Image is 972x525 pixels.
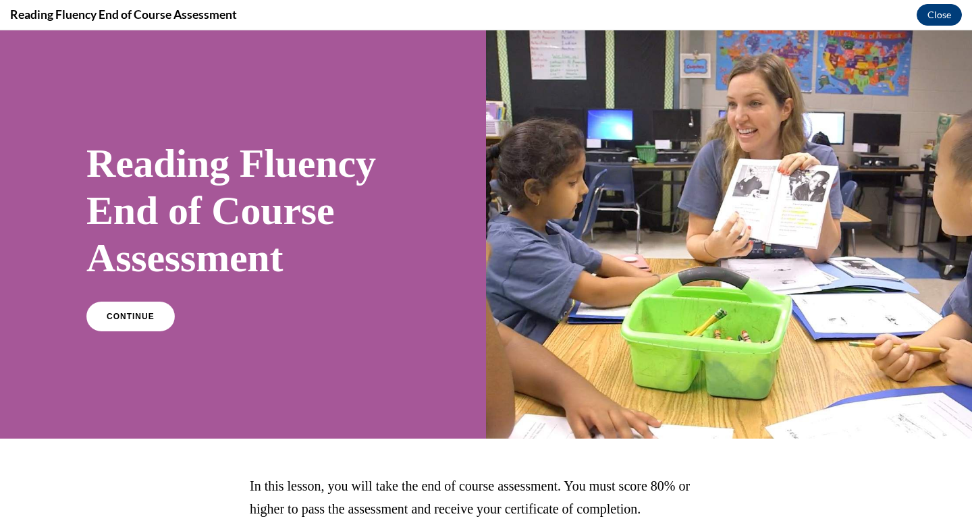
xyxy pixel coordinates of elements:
span: In this lesson, you will take the end of course assessment. You must score 80% or higher to pass ... [250,448,690,486]
button: Close [917,4,962,26]
a: CONTINUE [86,271,175,301]
span: CONTINUE [107,281,155,291]
h1: Reading Fluency End of Course Assessment [86,109,400,251]
h4: Reading Fluency End of Course Assessment [10,6,237,23]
